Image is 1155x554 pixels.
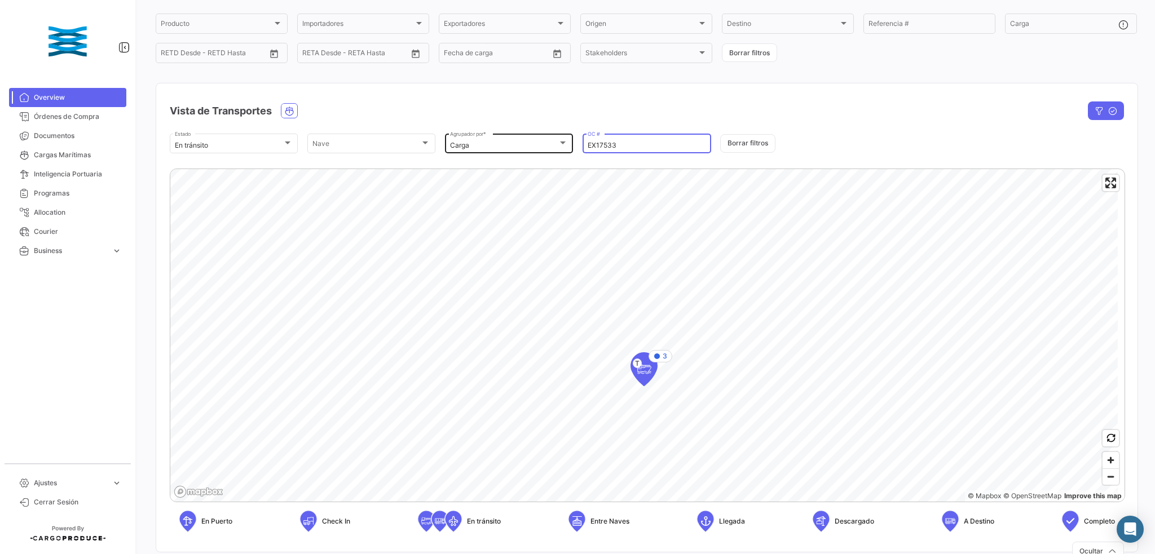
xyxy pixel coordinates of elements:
[590,516,629,526] span: Entre Naves
[161,21,272,29] span: Producto
[472,51,522,59] input: Hasta
[39,14,96,70] img: customer_38.png
[34,92,122,103] span: Overview
[9,88,126,107] a: Overview
[170,103,272,119] h4: Vista de Transportes
[549,45,566,62] button: Open calendar
[631,352,658,386] div: Map marker
[9,126,126,145] a: Documentos
[407,45,424,62] button: Open calendar
[34,131,122,141] span: Documentos
[34,497,122,507] span: Cerrar Sesión
[727,21,839,29] span: Destino
[201,516,232,526] span: En Puerto
[112,246,122,256] span: expand_more
[34,112,122,122] span: Órdenes de Compra
[1003,491,1061,500] a: OpenStreetMap
[9,145,126,165] a: Cargas Marítimas
[189,51,239,59] input: Hasta
[720,134,775,153] button: Borrar filtros
[835,516,874,526] span: Descargado
[1103,175,1119,191] button: Enter fullscreen
[663,351,667,361] span: 3
[175,141,208,149] mat-select-trigger: En tránsito
[34,188,122,198] span: Programas
[34,478,107,488] span: Ajustes
[312,141,420,149] span: Nave
[161,51,181,59] input: Desde
[302,51,323,59] input: Desde
[722,43,777,62] button: Borrar filtros
[112,478,122,488] span: expand_more
[467,516,501,526] span: En tránsito
[9,107,126,126] a: Órdenes de Compra
[34,169,122,179] span: Inteligencia Portuaria
[9,203,126,222] a: Allocation
[170,169,1118,503] canvas: Map
[322,516,350,526] span: Check In
[34,207,122,218] span: Allocation
[1084,516,1115,526] span: Completo
[34,150,122,160] span: Cargas Marítimas
[1117,516,1144,543] div: Abrir Intercom Messenger
[1064,491,1122,500] a: Map feedback
[330,51,381,59] input: Hasta
[9,184,126,203] a: Programas
[719,516,745,526] span: Llegada
[9,222,126,241] a: Courier
[585,51,697,59] span: Stakeholders
[1103,468,1119,485] button: Zoom out
[633,358,642,368] span: T
[444,21,556,29] span: Exportadores
[174,485,223,498] a: Mapbox logo
[266,45,283,62] button: Open calendar
[34,246,107,256] span: Business
[964,516,994,526] span: A Destino
[281,104,297,118] button: Ocean
[1103,452,1119,468] button: Zoom in
[444,51,464,59] input: Desde
[34,227,122,237] span: Courier
[585,21,697,29] span: Origen
[9,165,126,184] a: Inteligencia Portuaria
[968,491,1001,500] a: Mapbox
[302,21,414,29] span: Importadores
[450,141,469,149] mat-select-trigger: Carga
